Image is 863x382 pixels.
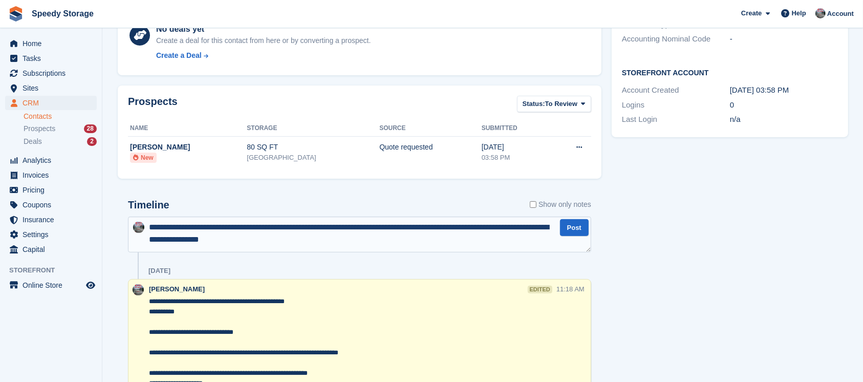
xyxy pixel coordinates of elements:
span: [PERSON_NAME] [149,285,205,293]
div: Last Login [622,114,730,125]
div: 11:18 AM [556,284,585,294]
img: Dan Jackson [133,284,144,295]
a: Preview store [84,279,97,291]
div: 28 [84,124,97,133]
a: menu [5,198,97,212]
img: stora-icon-8386f47178a22dfd0bd8f6a31ec36ba5ce8667c1dd55bd0f319d3a0aa187defe.svg [8,6,24,22]
a: menu [5,51,97,66]
a: menu [5,96,97,110]
span: Sites [23,81,84,95]
div: [DATE] [148,267,170,275]
div: No deals yet [156,23,371,35]
span: Deals [24,137,42,146]
div: Accounting Nominal Code [622,33,730,45]
span: Analytics [23,153,84,167]
div: [GEOGRAPHIC_DATA] [247,153,379,163]
span: Subscriptions [23,66,84,80]
span: Settings [23,227,84,242]
th: Source [379,120,482,137]
div: - [730,33,838,45]
a: Speedy Storage [28,5,98,22]
h2: Timeline [128,199,169,211]
div: Create a deal for this contact from here or by converting a prospect. [156,35,371,46]
span: To Review [545,99,577,109]
span: Invoices [23,168,84,182]
span: Tasks [23,51,84,66]
button: Status: To Review [517,96,591,113]
a: menu [5,81,97,95]
div: Account Created [622,84,730,96]
span: Capital [23,242,84,257]
div: 80 SQ FT [247,142,379,153]
li: New [130,153,157,163]
div: Quote requested [379,142,482,153]
a: menu [5,153,97,167]
span: Insurance [23,213,84,227]
span: Create [741,8,762,18]
img: Dan Jackson [815,8,826,18]
a: menu [5,227,97,242]
div: 2 [87,137,97,146]
a: Deals 2 [24,136,97,147]
div: 03:58 PM [482,153,550,163]
a: Contacts [24,112,97,121]
th: Storage [247,120,379,137]
div: Logins [622,99,730,111]
h2: Storefront Account [622,67,838,77]
div: 0 [730,99,838,111]
span: Online Store [23,278,84,292]
a: menu [5,168,97,182]
div: [DATE] [482,142,550,153]
a: menu [5,66,97,80]
span: Status: [523,99,545,109]
div: [PERSON_NAME] [130,142,247,153]
input: Show only notes [530,199,536,210]
span: Storefront [9,265,102,275]
button: Post [560,219,589,236]
span: Coupons [23,198,84,212]
th: Name [128,120,247,137]
label: Show only notes [530,199,591,210]
div: [DATE] 03:58 PM [730,84,838,96]
span: Help [792,8,806,18]
a: menu [5,36,97,51]
h2: Prospects [128,96,178,115]
img: Dan Jackson [133,222,144,233]
div: Create a Deal [156,50,202,61]
a: Create a Deal [156,50,371,61]
a: menu [5,278,97,292]
span: CRM [23,96,84,110]
div: edited [528,286,552,293]
span: Home [23,36,84,51]
a: Prospects 28 [24,123,97,134]
th: Submitted [482,120,550,137]
span: Account [827,9,854,19]
a: menu [5,213,97,227]
a: menu [5,183,97,197]
div: n/a [730,114,838,125]
span: Pricing [23,183,84,197]
span: Prospects [24,124,55,134]
a: menu [5,242,97,257]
